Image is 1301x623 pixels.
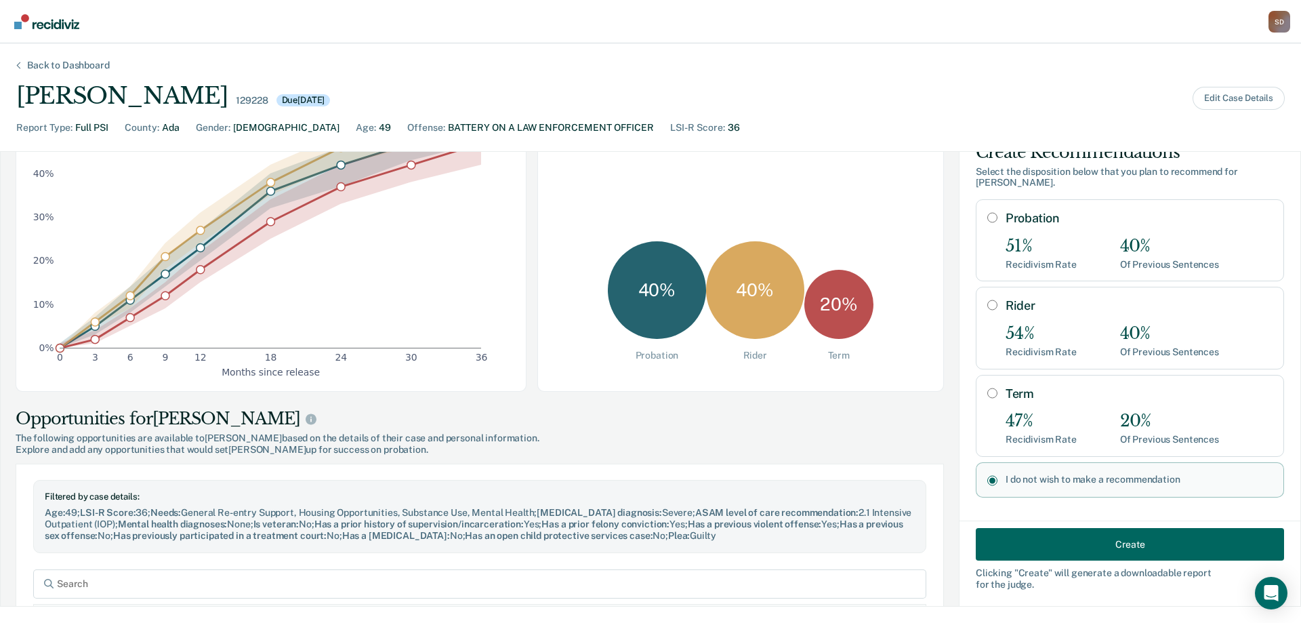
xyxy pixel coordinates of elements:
[1006,237,1077,256] div: 51%
[1120,324,1219,344] div: 40%
[379,121,391,135] div: 49
[33,167,54,178] text: 40%
[1006,411,1077,431] div: 47%
[1006,298,1273,313] label: Rider
[45,507,915,541] div: 49 ; 36 ; General Re-entry Support, Housing Opportunities, Substance Use, Mental Health ; Severe ...
[407,121,445,135] div: Offense :
[233,121,339,135] div: [DEMOGRAPHIC_DATA]
[1006,324,1077,344] div: 54%
[57,352,487,363] g: x-axis tick label
[976,527,1284,560] button: Create
[236,95,268,106] div: 129228
[253,519,299,529] span: Is veteran :
[1006,211,1273,226] label: Probation
[45,519,903,541] span: Has a previous sex offense :
[75,121,108,135] div: Full PSI
[1120,434,1219,445] div: Of Previous Sentences
[150,507,181,518] span: Needs :
[1006,474,1273,485] label: I do not wish to make a recommendation
[92,352,98,363] text: 3
[1255,577,1287,609] div: Open Intercom Messenger
[33,212,54,222] text: 30%
[668,530,690,541] span: Plea :
[222,366,320,377] text: Months since release
[1268,11,1290,33] button: Profile dropdown button
[743,350,767,361] div: Rider
[39,342,54,353] text: 0%
[16,433,944,444] span: The following opportunities are available to [PERSON_NAME] based on the details of their case and...
[706,241,804,340] div: 40 %
[537,507,662,518] span: [MEDICAL_DATA] diagnosis :
[162,121,180,135] div: Ada
[670,121,725,135] div: LSI-R Score :
[1006,434,1077,445] div: Recidivism Rate
[1006,346,1077,358] div: Recidivism Rate
[465,530,653,541] span: Has an open child protective services case :
[804,270,873,339] div: 20 %
[222,366,320,377] g: x-axis label
[16,444,944,456] span: Explore and add any opportunities that would set [PERSON_NAME] up for success on probation.
[1120,346,1219,358] div: Of Previous Sentences
[976,567,1284,590] div: Clicking " Create " will generate a downloadable report for the judge.
[125,121,159,135] div: County :
[636,350,679,361] div: Probation
[476,352,488,363] text: 36
[11,60,126,71] div: Back to Dashboard
[976,142,1284,163] div: Create Recommendations
[265,352,277,363] text: 18
[45,507,65,518] span: Age :
[335,352,347,363] text: 24
[194,352,207,363] text: 12
[113,530,327,541] span: Has previously participated in a treatment court :
[695,507,859,518] span: ASAM level of care recommendation :
[1120,259,1219,270] div: Of Previous Sentences
[57,352,63,363] text: 0
[608,241,706,340] div: 40 %
[33,569,926,599] input: Search
[1193,87,1285,110] button: Edit Case Details
[728,121,740,135] div: 36
[118,519,228,529] span: Mental health diagnoses :
[976,166,1284,189] div: Select the disposition below that you plan to recommend for [PERSON_NAME] .
[1268,11,1290,33] div: S D
[196,121,230,135] div: Gender :
[1120,411,1219,431] div: 20%
[1120,237,1219,256] div: 40%
[127,352,133,363] text: 6
[314,519,524,529] span: Has a prior history of supervision/incarceration :
[80,507,136,518] span: LSI-R Score :
[688,519,822,529] span: Has a previous violent offense :
[276,94,331,106] div: Due [DATE]
[163,352,169,363] text: 9
[356,121,376,135] div: Age :
[1006,386,1273,401] label: Term
[828,350,850,361] div: Term
[541,519,669,529] span: Has a prior felony conviction :
[33,298,54,309] text: 10%
[16,408,944,430] div: Opportunities for [PERSON_NAME]
[16,82,228,110] div: [PERSON_NAME]
[16,121,73,135] div: Report Type :
[45,491,915,502] div: Filtered by case details:
[405,352,417,363] text: 30
[342,530,450,541] span: Has a [MEDICAL_DATA] :
[14,14,79,29] img: Recidiviz
[448,121,654,135] div: BATTERY ON A LAW ENFORCEMENT OFFICER
[33,124,54,353] g: y-axis tick label
[33,255,54,266] text: 20%
[1006,259,1077,270] div: Recidivism Rate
